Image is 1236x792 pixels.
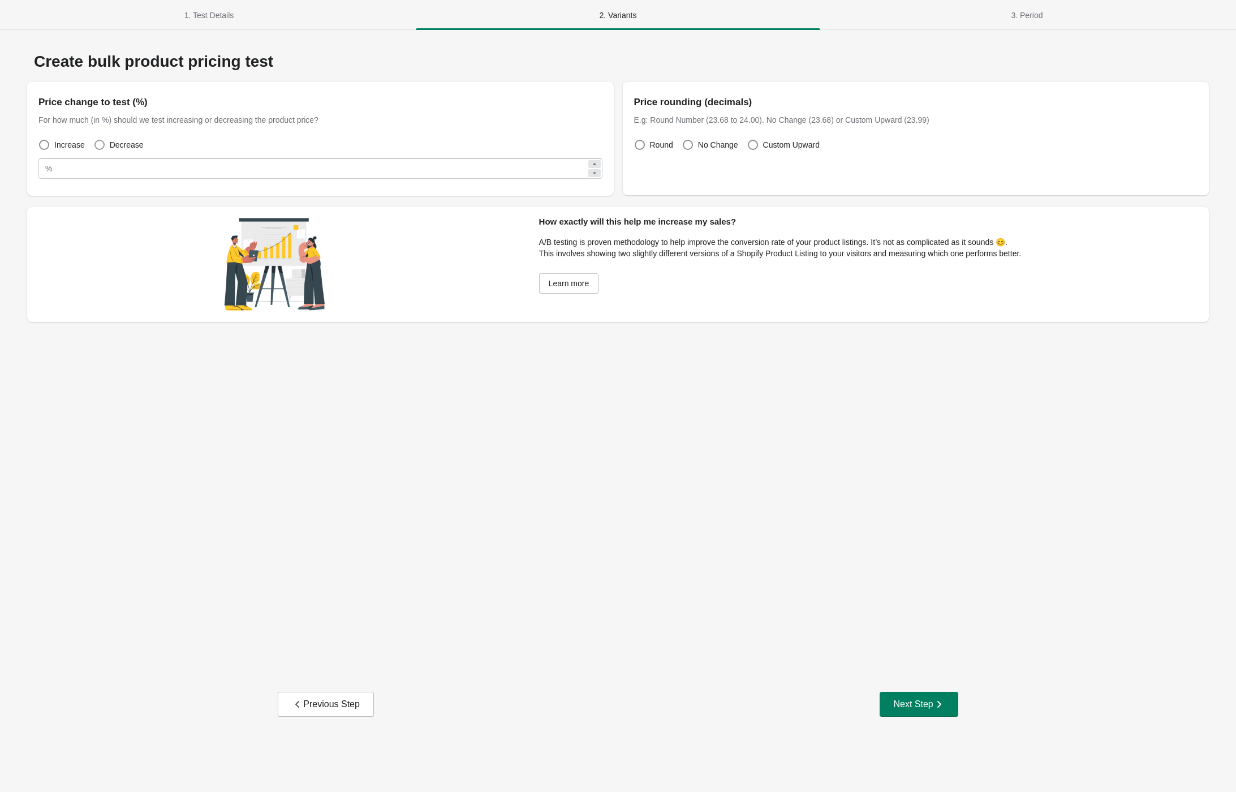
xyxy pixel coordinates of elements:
[893,699,944,710] div: Next Step
[539,248,1022,259] p: This involves showing two slightly different versions of a Shopify Product Listing to your visito...
[278,692,374,717] button: Previous Step
[7,5,411,25] span: 1. Test Details
[54,139,85,150] span: Increase
[110,139,144,150] span: Decrease
[38,114,602,126] div: For how much (in %) should we test increasing or decreasing the product price?
[27,53,1209,71] div: Create bulk product pricing test
[539,273,599,294] a: Learn more
[698,139,738,150] span: No Change
[539,207,1022,236] div: How exactly will this help me increase my sales?
[634,93,1198,111] div: Price rounding (decimals)
[38,93,602,111] div: Price change to test (%)
[650,139,673,150] span: Round
[763,139,820,150] span: Custom Upward
[292,699,360,710] div: Previous Step
[634,114,1198,126] div: E.g: Round Number (23.68 to 24.00). No Change (23.68) or Custom Upward (23.99)
[45,162,52,175] div: %
[539,236,1022,248] p: A/B testing is proven methodology to help improve the conversion rate of your product listings. I...
[825,5,1229,25] span: 3. Period
[549,279,589,288] span: Learn more
[880,692,958,717] button: Next Step
[416,5,820,25] span: 2. Variants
